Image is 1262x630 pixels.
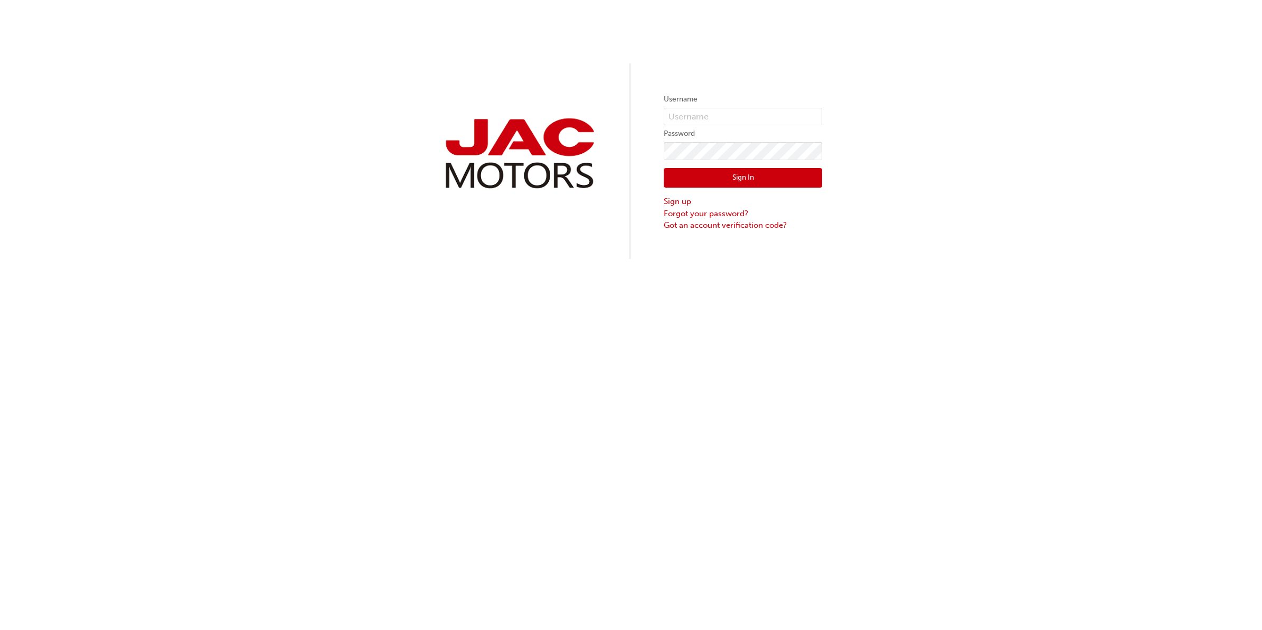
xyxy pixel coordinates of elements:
label: Username [664,93,822,106]
a: Forgot your password? [664,208,822,220]
img: jac-portal [440,114,598,193]
button: Sign In [664,168,822,188]
a: Got an account verification code? [664,219,822,231]
a: Sign up [664,196,822,208]
input: Username [664,108,822,126]
label: Password [664,127,822,140]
